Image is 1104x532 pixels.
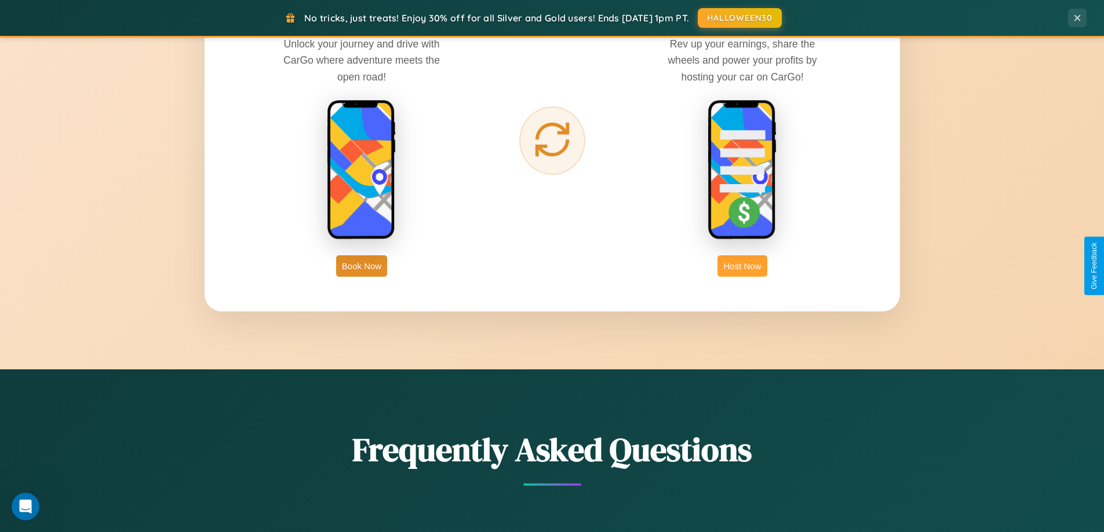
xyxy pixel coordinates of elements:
[12,493,39,520] iframe: Intercom live chat
[717,255,767,277] button: Host Now
[698,8,782,28] button: HALLOWEEN30
[275,36,449,85] p: Unlock your journey and drive with CarGo where adventure meets the open road!
[708,100,777,241] img: host phone
[1090,243,1098,289] div: Give Feedback
[336,255,387,277] button: Book Now
[655,36,829,85] p: Rev up your earnings, share the wheels and power your profits by hosting your car on CarGo!
[205,427,900,472] h2: Frequently Asked Questions
[327,100,396,241] img: rent phone
[304,12,689,24] span: No tricks, just treats! Enjoy 30% off for all Silver and Gold users! Ends [DATE] 1pm PT.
